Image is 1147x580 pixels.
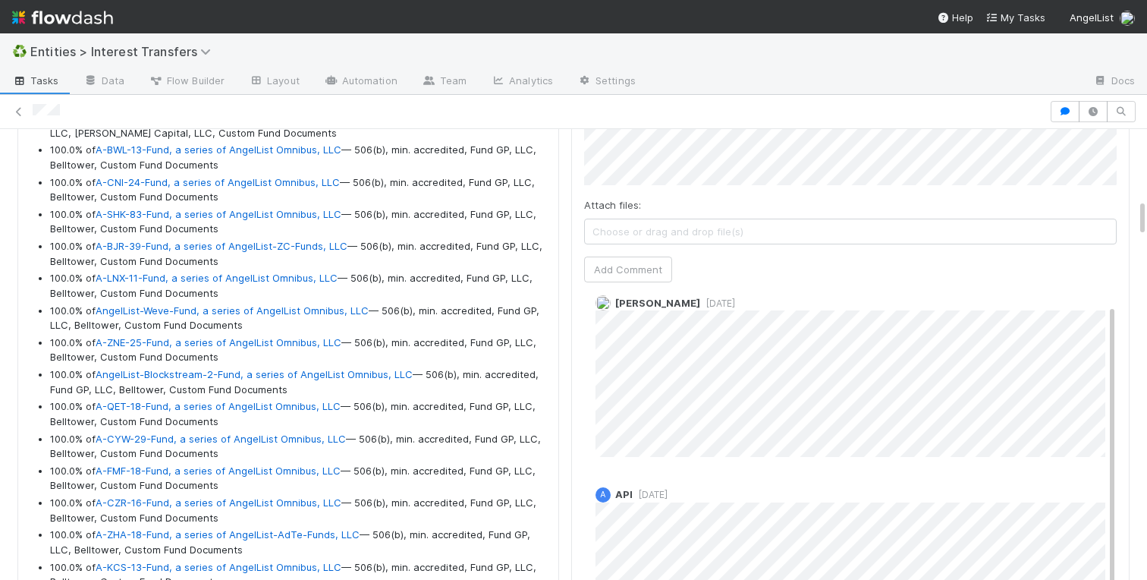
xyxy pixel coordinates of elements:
li: 100.0% of — 506(b), min. accredited, Fund GP, LLC, Belltower, Custom Fund Documents [50,432,546,462]
a: Data [71,70,137,94]
li: 100.0% of — 506(b), min. accredited, Fund GP, LLC, Belltower, Custom Fund Documents [50,464,546,493]
span: Choose or drag and drop file(s) [585,219,1116,244]
a: A-ZHA-18-Fund, a series of AngelList-AdTe-Funds, LLC [96,528,360,541]
li: 100.0% of — 506(b), min. accredited, Fund GP, LLC, Belltower, Custom Fund Documents [50,496,546,525]
li: 100.0% of — 506(b), min. accredited, Fund GP, LLC, Belltower, Custom Fund Documents [50,143,546,172]
a: A-CZR-16-Fund, a series of AngelList Omnibus, LLC [96,496,341,509]
a: A-BJR-39-Fund, a series of AngelList-ZC-Funds, LLC [96,240,347,252]
a: A-KCS-13-Fund, a series of AngelList Omnibus, LLC [96,561,341,573]
li: 100.0% of — 506(b), min. accredited, Fund GP, LLC, Belltower, Custom Fund Documents [50,207,546,237]
span: Flow Builder [149,73,225,88]
a: Settings [565,70,648,94]
span: A [601,490,606,499]
button: Add Comment [584,257,672,282]
a: AngelList-Blockstream-2-Fund, a series of AngelList Omnibus, LLC [96,368,413,380]
li: 100.0% of — 506(b), min. accredited, Fund GP, LLC, Belltower, Custom Fund Documents [50,399,546,429]
a: Layout [237,70,312,94]
a: Team [410,70,479,94]
a: A-SHK-83-Fund, a series of AngelList Omnibus, LLC [96,208,341,220]
a: A-FMF-18-Fund, a series of AngelList Omnibus, LLC [96,465,341,477]
li: 100.0% of — 506(b), min. accredited, Fund GP, LLC, Belltower, Custom Fund Documents [50,528,546,557]
a: Flow Builder [137,70,237,94]
a: A-CYW-29-Fund, a series of AngelList Omnibus, LLC [96,433,346,445]
a: Docs [1081,70,1147,94]
img: avatar_abca0ba5-4208-44dd-8897-90682736f166.png [1120,11,1135,26]
img: avatar_abca0ba5-4208-44dd-8897-90682736f166.png [595,295,611,310]
a: My Tasks [985,10,1045,25]
li: 100.0% of — 506(b), min. accredited, Fund GP, LLC, Belltower, Custom Fund Documents [50,367,546,397]
li: 100.0% of — 506(b), min. accredited, Fund GP, LLC, Belltower, Custom Fund Documents [50,175,546,205]
a: A-QET-18-Fund, a series of AngelList Omnibus, LLC [96,400,341,412]
a: AngelList-Weve-Fund, a series of AngelList Omnibus, LLC [96,304,369,317]
li: 100.0% of — 506(b), min. accredited, Fund GP, LLC, Belltower, Custom Fund Documents [50,239,546,269]
span: [DATE] [633,489,668,500]
li: 100.0% of — 506(b), min. accredited, Fund GP, LLC, Belltower, Custom Fund Documents [50,271,546,301]
a: A-LNX-11-Fund, a series of AngelList Omnibus, LLC [96,272,338,284]
span: [DATE] [700,298,735,309]
span: API [615,488,633,500]
a: Analytics [479,70,565,94]
span: AngelList [1070,11,1114,24]
div: Help [937,10,973,25]
li: 100.0% of — 506(b), min. accredited, Fund GP, LLC, Belltower, Custom Fund Documents [50,304,546,333]
span: My Tasks [985,11,1045,24]
a: A-CNI-24-Fund, a series of AngelList Omnibus, LLC [96,176,340,188]
li: 100.0% of — 506(b), min. accredited, Fund GP, LLC, Belltower, Custom Fund Documents [50,336,546,365]
span: Entities > Interest Transfers [30,44,218,59]
span: Tasks [12,73,59,88]
div: API [595,487,611,503]
a: A-BWL-13-Fund, a series of AngelList Omnibus, LLC [96,143,341,156]
a: A-ZNE-25-Fund, a series of AngelList Omnibus, LLC [96,336,341,348]
img: logo-inverted-e16ddd16eac7371096b0.svg [12,5,113,30]
span: [PERSON_NAME] [615,297,700,309]
label: Attach files: [584,197,641,213]
a: Automation [312,70,410,94]
span: ♻️ [12,45,27,58]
